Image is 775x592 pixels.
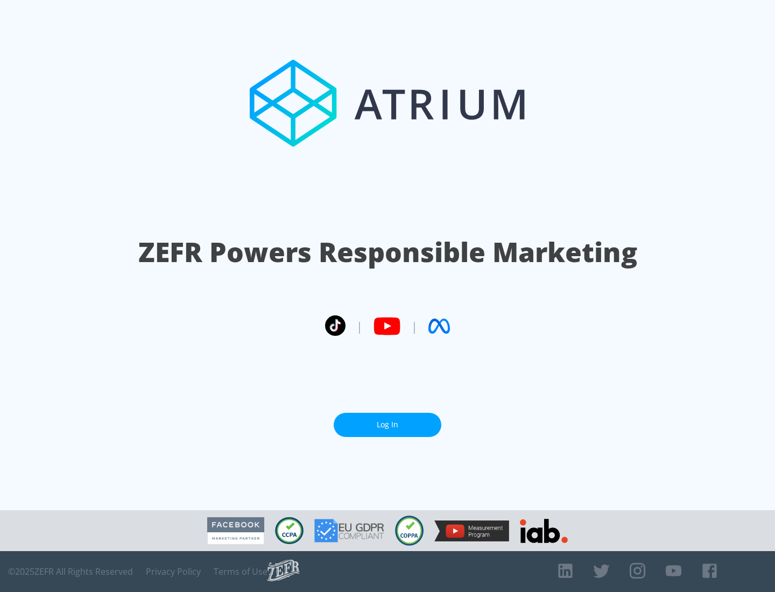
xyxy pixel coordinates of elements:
img: GDPR Compliant [314,519,384,542]
span: | [411,318,418,334]
h1: ZEFR Powers Responsible Marketing [138,234,637,271]
a: Log In [334,413,441,437]
span: © 2025 ZEFR All Rights Reserved [8,566,133,577]
span: | [356,318,363,334]
img: Facebook Marketing Partner [207,517,264,545]
img: IAB [520,519,568,543]
img: CCPA Compliant [275,517,304,544]
img: COPPA Compliant [395,516,424,546]
a: Terms of Use [214,566,267,577]
img: YouTube Measurement Program [434,520,509,541]
a: Privacy Policy [146,566,201,577]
